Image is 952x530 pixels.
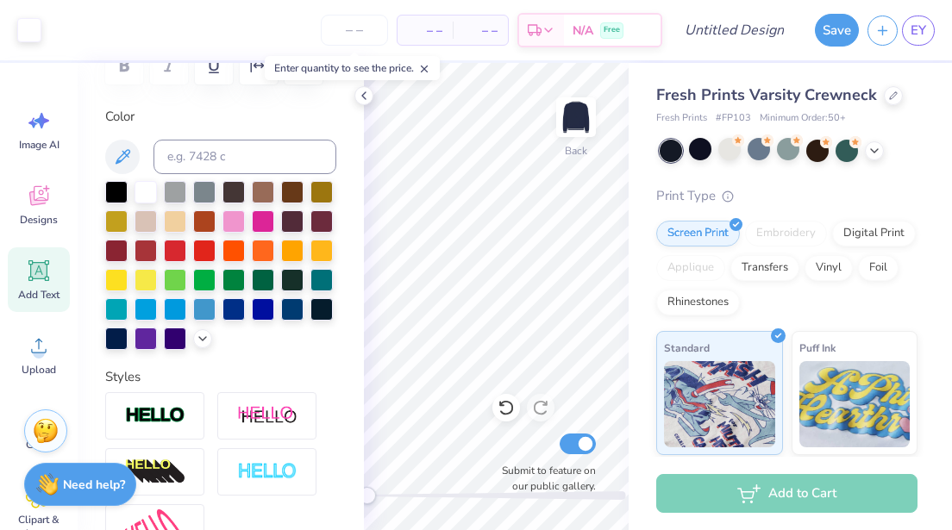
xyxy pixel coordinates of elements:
span: Puff Ink [799,339,836,357]
img: 3D Illusion [125,458,185,486]
img: Puff Ink [799,361,911,447]
span: EY [911,21,926,41]
div: Foil [858,255,899,281]
strong: Need help? [63,477,125,493]
div: Transfers [730,255,799,281]
span: # FP103 [716,111,751,126]
a: EY [902,16,935,46]
span: Upload [22,363,56,377]
span: – – [463,22,498,40]
div: Accessibility label [359,487,376,504]
div: Print Type [656,186,918,206]
button: Save [815,14,859,47]
div: Vinyl [805,255,853,281]
span: Fresh Prints [656,111,707,126]
div: Enter quantity to see the price. [265,56,440,80]
div: Back [565,143,587,159]
img: Standard [664,361,775,447]
label: Submit to feature on our public gallery. [492,463,596,494]
div: Digital Print [832,221,916,246]
label: Styles [105,367,141,387]
span: Free [604,24,620,36]
img: Stroke [125,406,185,426]
span: Image AI [19,138,60,152]
span: N/A [573,22,593,40]
img: Back [559,100,593,134]
input: e.g. 7428 c [153,140,336,174]
span: Fresh Prints Varsity Crewneck [656,84,877,105]
div: Embroidery [745,221,827,246]
img: Negative Space [237,462,297,482]
span: Add Text [18,288,60,302]
input: Untitled Design [671,13,798,47]
span: Designs [20,213,58,227]
label: Color [105,107,336,127]
img: Shadow [237,405,297,427]
span: – – [408,22,442,40]
input: – – [321,15,388,46]
span: Minimum Order: 50 + [760,111,846,126]
div: Screen Print [656,221,740,246]
div: Rhinestones [656,290,740,315]
div: Applique [656,255,725,281]
span: Standard [664,339,710,357]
